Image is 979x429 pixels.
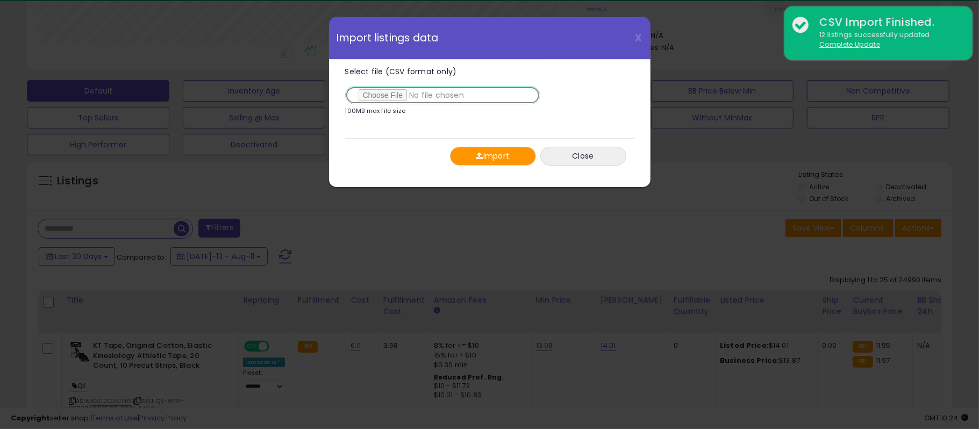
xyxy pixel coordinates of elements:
button: Import [450,147,536,166]
button: Close [540,147,626,166]
u: Complete Update [819,40,880,49]
div: CSV Import Finished. [811,15,964,30]
p: 100MB max file size [345,108,406,114]
div: 12 listings successfully updated. [811,30,964,50]
span: Select file (CSV format only) [345,66,457,77]
span: Import listings data [337,33,439,43]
